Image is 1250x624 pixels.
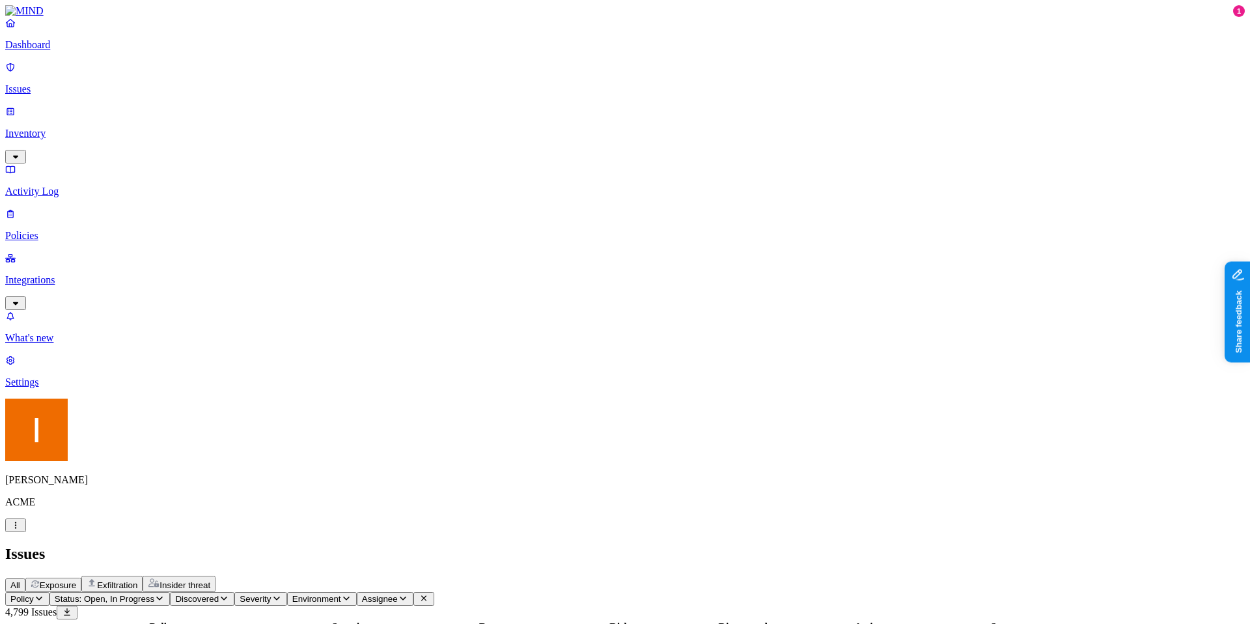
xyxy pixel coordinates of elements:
p: Integrations [5,274,1245,286]
span: Insider threat [160,580,210,590]
a: Activity Log [5,163,1245,197]
a: Inventory [5,106,1245,162]
a: What's new [5,310,1245,344]
p: Dashboard [5,39,1245,51]
a: Policies [5,208,1245,242]
span: Discovered [175,594,219,604]
span: All [10,580,20,590]
p: What's new [5,332,1245,344]
a: Dashboard [5,17,1245,51]
p: Issues [5,83,1245,95]
span: Exposure [40,580,76,590]
span: 4,799 Issues [5,606,57,617]
img: Isaac Leipprandt [5,399,68,461]
div: 1 [1233,5,1245,17]
a: Integrations [5,252,1245,308]
p: ACME [5,496,1245,508]
a: Issues [5,61,1245,95]
p: Inventory [5,128,1245,139]
img: MIND [5,5,44,17]
span: Environment [292,594,341,604]
span: Assignee [362,594,398,604]
a: MIND [5,5,1245,17]
a: Settings [5,354,1245,388]
p: Policies [5,230,1245,242]
span: Exfiltration [97,580,137,590]
p: Activity Log [5,186,1245,197]
span: Severity [240,594,271,604]
span: Status: Open, In Progress [55,594,154,604]
h2: Issues [5,545,1245,563]
span: Policy [10,594,34,604]
p: Settings [5,376,1245,388]
p: [PERSON_NAME] [5,474,1245,486]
